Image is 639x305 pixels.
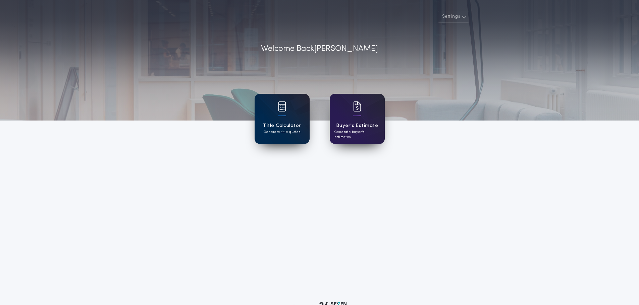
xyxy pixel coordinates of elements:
[334,130,380,140] p: Generate buyer's estimates
[263,122,301,130] h1: Title Calculator
[330,94,385,144] a: card iconBuyer's EstimateGenerate buyer's estimates
[278,101,286,111] img: card icon
[353,101,361,111] img: card icon
[438,11,469,23] button: Settings
[336,122,378,130] h1: Buyer's Estimate
[255,94,310,144] a: card iconTitle CalculatorGenerate title quotes
[264,130,300,135] p: Generate title quotes
[261,43,378,55] p: Welcome Back [PERSON_NAME]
